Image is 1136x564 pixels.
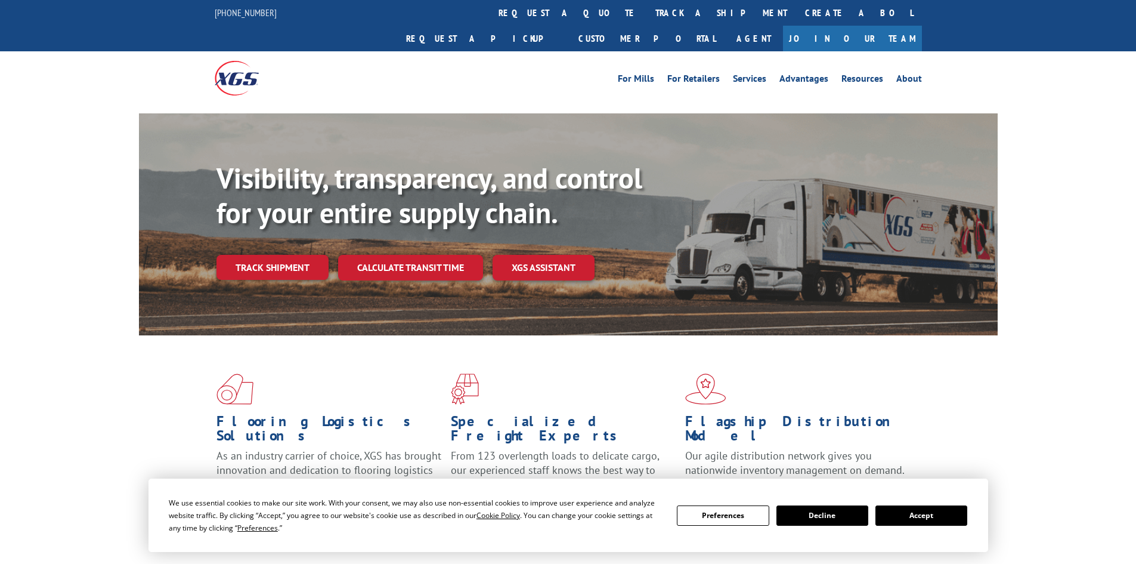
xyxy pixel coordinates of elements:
a: Calculate transit time [338,255,483,281]
img: xgs-icon-flagship-distribution-model-red [685,374,726,405]
button: Preferences [677,506,769,526]
a: For Mills [618,74,654,87]
a: Agent [725,26,783,51]
b: Visibility, transparency, and control for your entire supply chain. [216,159,642,231]
a: XGS ASSISTANT [493,255,595,281]
a: Customer Portal [569,26,725,51]
img: xgs-icon-total-supply-chain-intelligence-red [216,374,253,405]
div: We use essential cookies to make our site work. With your consent, we may also use non-essential ... [169,497,663,534]
span: Cookie Policy [476,510,520,520]
button: Accept [875,506,967,526]
a: Services [733,74,766,87]
h1: Specialized Freight Experts [451,414,676,449]
a: [PHONE_NUMBER] [215,7,277,19]
span: Preferences [237,523,278,533]
a: For Retailers [667,74,720,87]
a: About [896,74,922,87]
span: Our agile distribution network gives you nationwide inventory management on demand. [685,449,905,477]
a: Join Our Team [783,26,922,51]
button: Decline [776,506,868,526]
span: As an industry carrier of choice, XGS has brought innovation and dedication to flooring logistics... [216,449,441,491]
h1: Flooring Logistics Solutions [216,414,442,449]
h1: Flagship Distribution Model [685,414,911,449]
p: From 123 overlength loads to delicate cargo, our experienced staff knows the best way to move you... [451,449,676,502]
a: Advantages [779,74,828,87]
a: Track shipment [216,255,329,280]
a: Request a pickup [397,26,569,51]
a: Resources [841,74,883,87]
img: xgs-icon-focused-on-flooring-red [451,374,479,405]
div: Cookie Consent Prompt [148,479,988,552]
